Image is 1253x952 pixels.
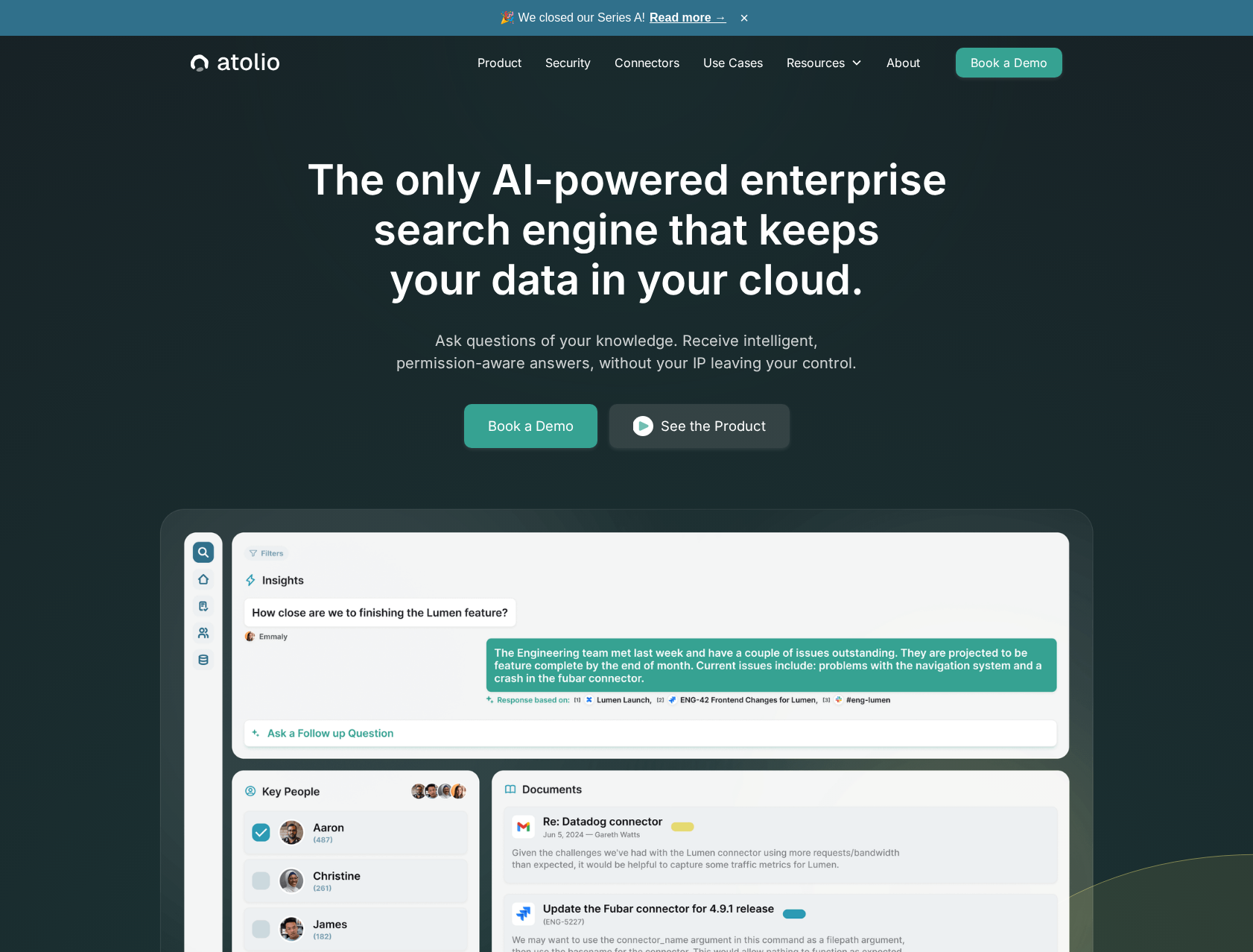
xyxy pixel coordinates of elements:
div: Resources [775,48,875,78]
a: Security [533,48,603,78]
div: Resources [787,54,845,72]
a: Read more → [650,11,726,24]
a: See the Product [609,404,790,449]
a: Book a Demo [956,48,1062,78]
a: Connectors [603,48,691,78]
button: × [735,10,753,26]
a: Product [466,48,533,78]
a: Book a Demo [464,404,597,449]
a: About [875,48,932,78]
span: 🎉 We closed our Series A! [500,9,726,27]
p: Ask questions of your knowledge. Receive intelligent, permission-aware answers, without your IP l... [340,330,913,374]
a: Use Cases [691,48,775,78]
h1: The only AI-powered enterprise search engine that keeps your data in your cloud. [245,155,1008,306]
a: home [191,53,279,72]
div: See the Product [661,416,766,437]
